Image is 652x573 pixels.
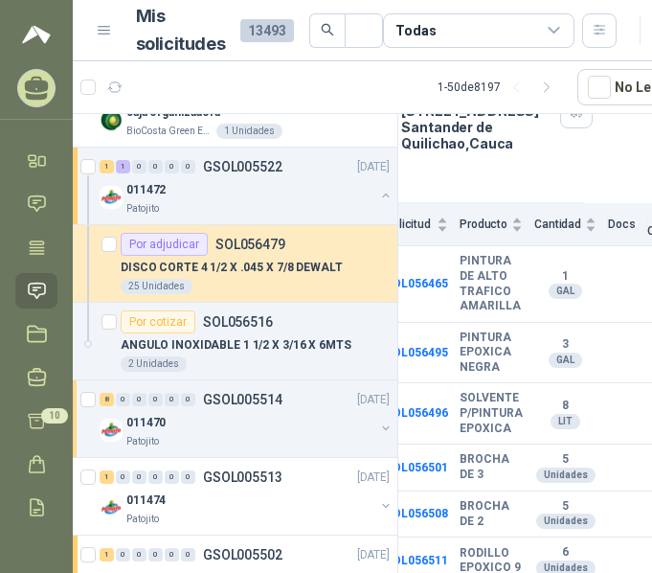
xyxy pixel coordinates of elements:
div: 0 [116,470,130,484]
a: 1 0 0 0 0 0 GSOL005513[DATE] Company Logo011474Patojito [100,466,393,527]
p: Patojito [126,201,159,217]
p: [DATE] [357,546,390,564]
div: 25 Unidades [121,279,192,294]
div: 0 [132,548,146,562]
div: 1 [100,548,114,562]
p: Patojito [126,434,159,449]
img: Company Logo [100,108,123,131]
div: 8 [100,393,114,406]
b: BROCHA DE 2 [460,499,523,529]
b: SOLVENTE P/PINTURA EPOXICA [460,391,523,436]
p: [DATE] [357,158,390,176]
div: 1 [100,160,114,173]
th: Producto [460,203,534,246]
div: 1 - 50 de 8197 [438,72,562,103]
p: GSOL005522 [203,160,282,173]
span: Solicitud [385,218,433,231]
p: DISCO CORTE 4 1/2 X .045 X 7/8 DEWALT [121,259,343,277]
th: Docs [608,203,647,246]
a: Por cotizarSOL056516ANGULO INOXIDABLE 1 1/2 X 3/16 X 6MTS2 Unidades [73,303,397,380]
div: Todas [395,20,436,41]
div: LIT [551,414,580,429]
div: 1 [116,160,130,173]
p: [DATE] [357,391,390,409]
b: 6 [534,545,596,561]
th: Solicitud [385,203,460,246]
div: 0 [148,548,163,562]
div: 0 [132,160,146,173]
div: 0 [148,393,163,406]
img: Company Logo [100,419,123,442]
div: 0 [181,470,195,484]
div: 0 [116,393,130,406]
div: 0 [181,160,195,173]
p: GSOL005502 [203,548,282,562]
h1: Mis solicitudes [136,3,226,58]
b: 1 [534,269,596,285]
p: [DATE] [357,469,390,487]
p: 011474 [126,492,166,510]
a: SOL056501 [385,461,448,474]
span: Cantidad [534,218,581,231]
a: SOL056511 [385,554,448,567]
p: 011470 [126,414,166,432]
p: ANGULO INOXIDABLE 1 1/2 X 3/16 X 6MTS [121,336,351,355]
a: 1 1 0 0 0 0 GSOL005522[DATE] Company Logo011472Patojito [100,155,393,217]
div: 0 [148,160,163,173]
p: GSOL005514 [203,393,282,406]
span: 10 [41,408,68,424]
div: 0 [165,470,179,484]
div: 0 [181,548,195,562]
b: 5 [534,499,596,515]
th: Cantidad [534,203,608,246]
div: GAL [549,284,582,299]
a: SOL056496 [385,406,448,420]
p: Patojito [126,512,159,527]
div: 0 [165,393,179,406]
b: 3 [534,337,596,353]
a: 10 [15,403,57,439]
div: 0 [181,393,195,406]
span: Producto [460,218,507,231]
div: Unidades [536,514,596,529]
div: 1 Unidades [216,124,282,139]
div: Por adjudicar [121,233,208,256]
div: 0 [148,470,163,484]
div: 2 Unidades [121,356,187,372]
p: SOL056516 [203,315,273,329]
img: Company Logo [100,186,123,209]
div: 0 [165,548,179,562]
a: SOL056465 [385,277,448,290]
div: Por cotizar [121,310,195,333]
span: search [321,23,334,36]
div: Unidades [536,468,596,483]
img: Logo peakr [22,23,51,46]
p: 011472 [126,181,166,199]
img: Company Logo [100,496,123,519]
b: PINTURA DE ALTO TRAFICO AMARILLA [460,254,523,313]
a: SOL056495 [385,346,448,359]
div: 0 [132,393,146,406]
a: SOL056508 [385,507,448,520]
p: BioCosta Green Energy S.A.S [126,124,213,139]
b: BROCHA DE 3 [460,452,523,482]
p: [GEOGRAPHIC_DATA], [STREET_ADDRESS] Santander de Quilichao , Cauca [401,86,551,151]
a: Por adjudicarSOL056479DISCO CORTE 4 1/2 X .045 X 7/8 DEWALT25 Unidades [73,225,397,303]
b: 8 [534,399,596,414]
div: GAL [549,353,582,368]
b: 5 [534,452,596,468]
div: 0 [116,548,130,562]
p: GSOL005513 [203,470,282,484]
div: 1 [100,470,114,484]
b: PINTURA EPOXICA NEGRA [460,331,523,376]
div: 0 [132,470,146,484]
a: 8 0 0 0 0 0 GSOL005514[DATE] Company Logo011470Patojito [100,388,393,449]
div: 0 [165,160,179,173]
span: 13493 [240,19,294,42]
